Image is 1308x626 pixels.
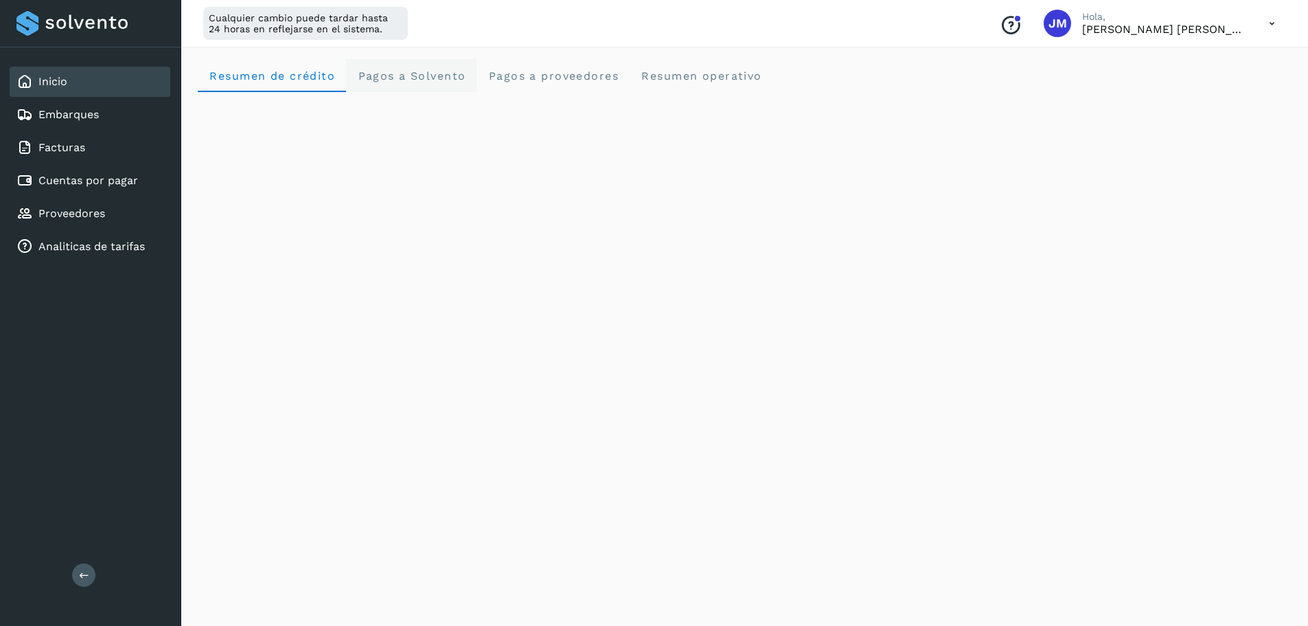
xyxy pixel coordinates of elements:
div: Facturas [10,133,170,163]
span: Resumen de crédito [209,69,335,82]
a: Proveedores [38,207,105,220]
div: Analiticas de tarifas [10,232,170,262]
span: Pagos a Solvento [357,69,466,82]
div: Inicio [10,67,170,97]
a: Cuentas por pagar [38,174,138,187]
a: Inicio [38,75,67,88]
div: Cuentas por pagar [10,166,170,196]
a: Embarques [38,108,99,121]
a: Analiticas de tarifas [38,240,145,253]
p: Hola, [1082,11,1247,23]
span: Resumen operativo [641,69,762,82]
span: Pagos a proveedores [487,69,619,82]
div: Proveedores [10,199,170,229]
div: Embarques [10,100,170,130]
p: Jairo Mendez Sastre [1082,23,1247,36]
div: Cualquier cambio puede tardar hasta 24 horas en reflejarse en el sistema. [203,7,408,40]
a: Facturas [38,141,85,154]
